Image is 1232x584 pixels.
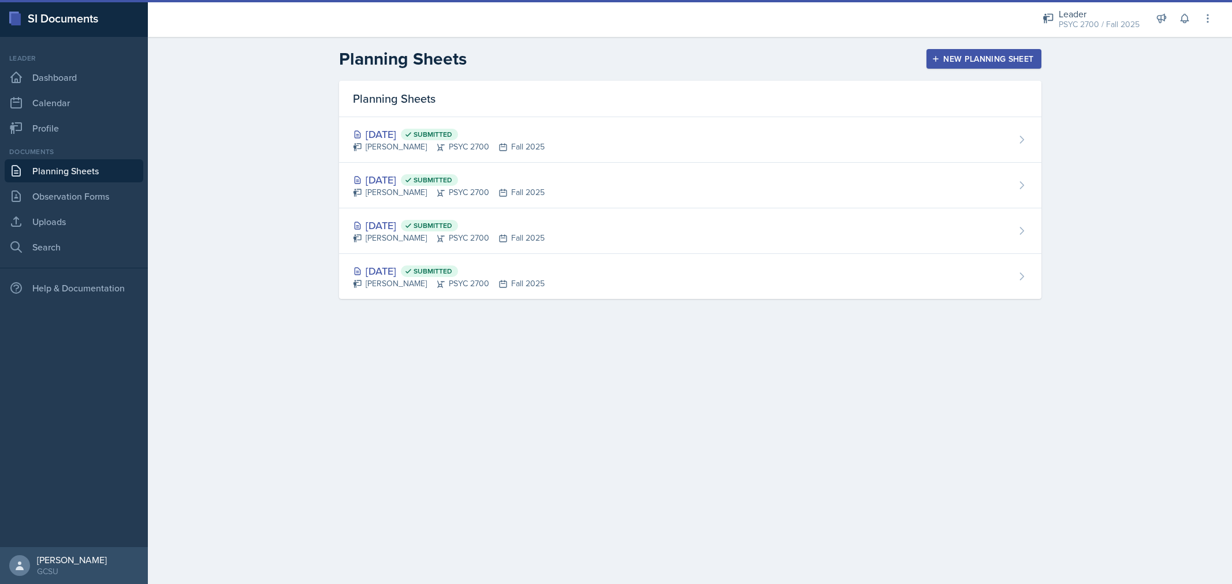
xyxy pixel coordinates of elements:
a: [DATE] Submitted [PERSON_NAME]PSYC 2700Fall 2025 [339,117,1041,163]
a: Observation Forms [5,185,143,208]
span: Submitted [414,221,452,230]
a: [DATE] Submitted [PERSON_NAME]PSYC 2700Fall 2025 [339,208,1041,254]
div: [DATE] [353,172,545,188]
div: Planning Sheets [339,81,1041,117]
div: New Planning Sheet [934,54,1033,63]
div: [PERSON_NAME] PSYC 2700 Fall 2025 [353,232,545,244]
div: [PERSON_NAME] [37,554,107,566]
a: [DATE] Submitted [PERSON_NAME]PSYC 2700Fall 2025 [339,254,1041,299]
a: Calendar [5,91,143,114]
div: [DATE] [353,126,545,142]
a: Search [5,235,143,259]
div: [DATE] [353,218,545,233]
div: Leader [1059,7,1140,21]
div: Help & Documentation [5,276,143,300]
a: [DATE] Submitted [PERSON_NAME]PSYC 2700Fall 2025 [339,163,1041,208]
div: [DATE] [353,263,545,279]
span: Submitted [414,175,452,185]
span: Submitted [414,267,452,276]
div: Leader [5,53,143,63]
div: [PERSON_NAME] PSYC 2700 Fall 2025 [353,186,545,199]
a: Uploads [5,210,143,233]
a: Planning Sheets [5,159,143,182]
div: [PERSON_NAME] PSYC 2700 Fall 2025 [353,278,545,290]
span: Submitted [414,130,452,139]
div: PSYC 2700 / Fall 2025 [1059,18,1140,31]
a: Profile [5,117,143,140]
a: Dashboard [5,66,143,89]
h2: Planning Sheets [339,48,467,69]
div: Documents [5,147,143,157]
div: [PERSON_NAME] PSYC 2700 Fall 2025 [353,141,545,153]
button: New Planning Sheet [926,49,1041,69]
div: GCSU [37,566,107,577]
